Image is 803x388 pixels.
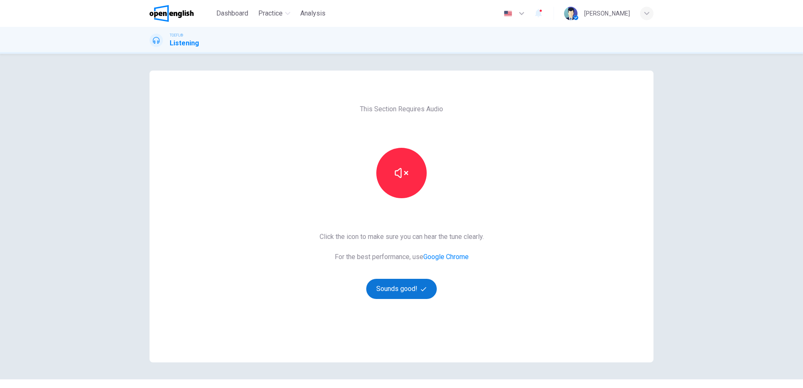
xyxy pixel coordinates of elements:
[564,7,577,20] img: Profile picture
[360,104,443,114] span: This Section Requires Audio
[300,8,325,18] span: Analysis
[258,8,283,18] span: Practice
[297,6,329,21] button: Analysis
[503,10,513,17] img: en
[423,253,469,261] a: Google Chrome
[150,5,213,22] a: OpenEnglish logo
[366,279,437,299] button: Sounds good!
[216,8,248,18] span: Dashboard
[584,8,630,18] div: [PERSON_NAME]
[170,32,183,38] span: TOEFL®
[213,6,252,21] button: Dashboard
[170,38,199,48] h1: Listening
[150,5,194,22] img: OpenEnglish logo
[320,252,484,262] span: For the best performance, use
[320,232,484,242] span: Click the icon to make sure you can hear the tune clearly.
[255,6,294,21] button: Practice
